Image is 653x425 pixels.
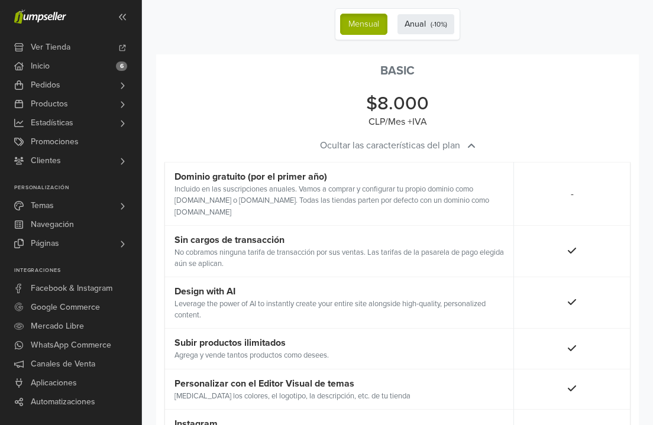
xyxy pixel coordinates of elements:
[14,267,141,274] p: Integraciones
[408,116,427,128] span: + IVA
[431,20,447,28] small: (- 10 %)
[31,76,60,95] span: Pedidos
[156,64,639,78] div: BASIC
[174,336,504,350] div: Subir productos ilimitados
[31,374,77,392] span: Aplicaciones
[156,92,639,115] div: $8.000
[174,184,504,218] div: Incluido en las suscripciones anuales. Vamos a comprar y configurar tu propio dominio como [DOMAI...
[31,234,59,253] span: Páginas
[397,14,455,35] label: Anual
[31,132,79,151] span: Promociones
[31,95,68,113] span: Productos
[174,377,504,391] div: Personalizar con el Editor Visual de temas
[368,116,427,128] span: CLP / Mes
[174,247,504,270] div: No cobramos ninguna tarifa de transacción por sus ventas. Las tarifas de la pasarela de pago eleg...
[31,279,112,298] span: Facebook & Instagram
[340,14,387,35] label: Mensual
[14,184,141,192] p: Personalización
[174,350,504,361] div: Agrega y vende tantos productos como desees.
[31,298,100,317] span: Google Commerce
[31,38,70,57] span: Ver Tienda
[174,299,504,321] div: Leverage the power of AI to instantly create your entire site alongside high-quality, personalize...
[31,392,95,411] span: Automatizaciones
[31,113,73,132] span: Estadísticas
[31,336,111,355] span: WhatsApp Commerce
[116,61,127,71] span: 6
[31,151,61,170] span: Clientes
[31,196,54,215] span: Temas
[174,284,504,299] div: Design with AI
[31,317,84,336] span: Mercado Libre
[514,163,631,226] td: -
[174,391,504,402] div: [MEDICAL_DATA] los colores, el logotipo, la descripción, etc. de tu tienda
[320,138,460,153] span: Ocultar las características del plan
[31,215,74,234] span: Navegación
[174,233,504,247] div: Sin cargos de transacción
[31,57,50,76] span: Inicio
[174,170,504,184] div: Dominio gratuito (por el primer año)
[31,355,95,374] span: Canales de Venta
